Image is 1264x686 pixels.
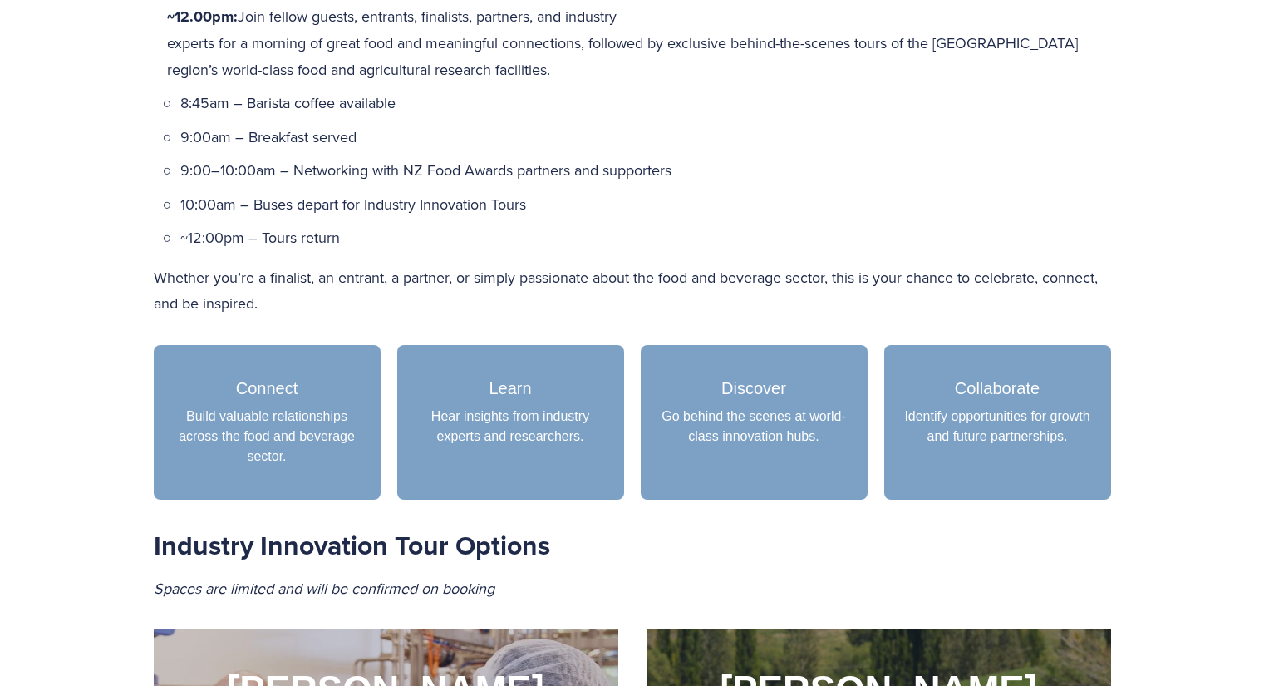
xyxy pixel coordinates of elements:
[170,378,364,398] h3: Connect
[180,124,1111,151] p: 9:00am – Breakfast served
[180,90,1111,116] p: 8:45am – Barista coffee available
[170,407,364,466] p: Build valuable relationships across the food and beverage sector.
[657,407,851,447] p: Go behind the scenes at world-class innovation hubs.
[901,378,1094,398] h3: Collaborate
[901,407,1094,447] p: Identify opportunities for growth and future partnerships.
[180,191,1111,218] p: 10:00am – Buses depart for Industry Innovation Tours
[154,526,550,565] strong: Industry Innovation Tour Options
[180,225,1111,251] p: ~12:00pm – Tours return
[43,43,183,57] div: Domain: [DOMAIN_NAME]
[180,157,1111,184] p: 9:00–10:00am – Networking with NZ Food Awards partners and supporters
[45,96,58,110] img: tab_domain_overview_orange.svg
[63,98,149,109] div: Domain Overview
[154,264,1111,317] p: Whether you’re a finalist, an entrant, a partner, or simply passionate about the food and beverag...
[47,27,81,40] div: v 4.0.24
[27,27,40,40] img: logo_orange.svg
[657,378,851,398] h3: Discover
[414,407,607,447] p: Hear insights from industry experts and researchers.
[184,98,280,109] div: Keywords by Traffic
[27,43,40,57] img: website_grey.svg
[414,378,607,398] h3: Learn
[154,578,494,599] em: Spaces are limited and will be confirmed on booking
[165,96,179,110] img: tab_keywords_by_traffic_grey.svg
